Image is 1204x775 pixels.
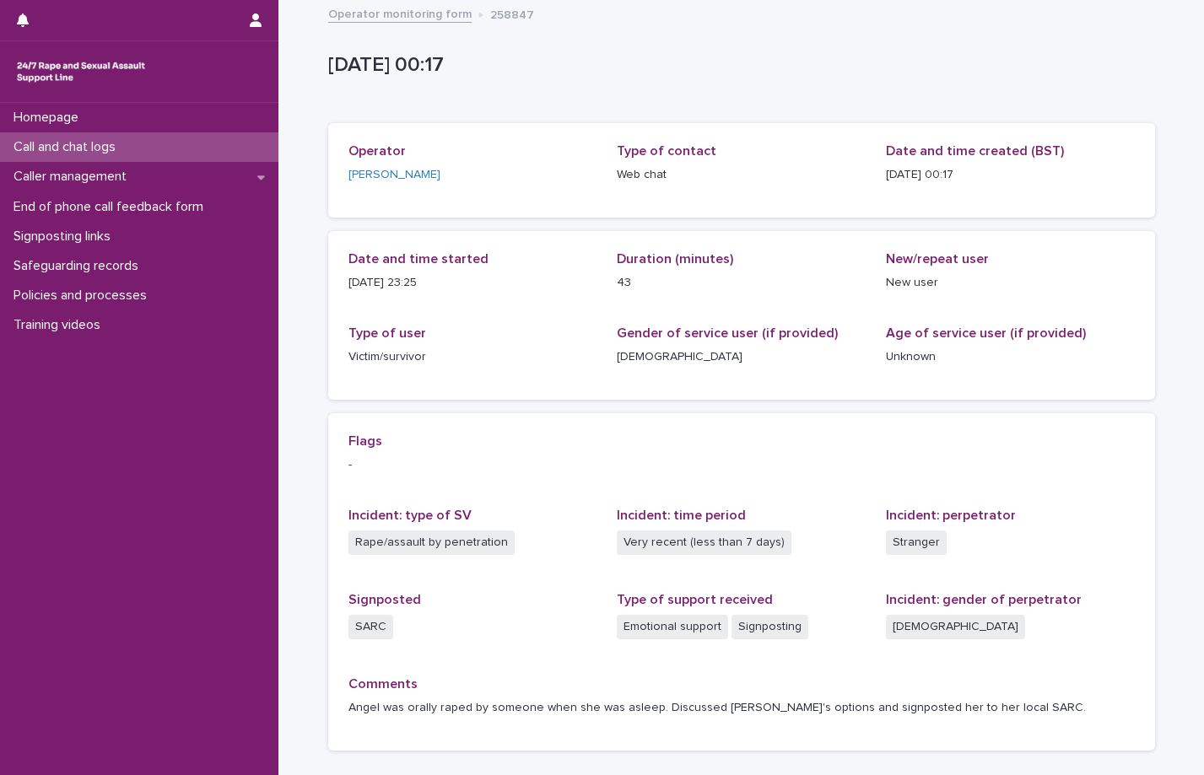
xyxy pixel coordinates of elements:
span: Incident: time period [617,509,746,522]
p: Victim/survivor [348,348,597,366]
span: Signposted [348,593,421,606]
p: Policies and processes [7,288,160,304]
span: Rape/assault by penetration [348,530,515,555]
span: Incident: gender of perpetrator [886,593,1082,606]
span: [DEMOGRAPHIC_DATA] [886,615,1025,639]
p: Safeguarding records [7,258,152,274]
span: Type of support received [617,593,773,606]
span: Duration (minutes) [617,252,733,266]
img: rhQMoQhaT3yELyF149Cw [13,55,148,89]
span: Stranger [886,530,947,555]
p: 258847 [490,4,534,23]
p: Signposting links [7,229,124,245]
span: Signposting [732,615,808,639]
span: Gender of service user (if provided) [617,326,838,340]
span: Incident: type of SV [348,509,472,522]
a: [PERSON_NAME] [348,166,440,184]
span: Emotional support [617,615,728,639]
span: Incident: perpetrator [886,509,1016,522]
span: Very recent (less than 7 days) [617,530,791,555]
p: Homepage [7,110,92,126]
p: Angel was orally raped by someone when she was asleep. Discussed [PERSON_NAME]'s options and sign... [348,699,1135,717]
span: Flags [348,434,382,448]
span: Comments [348,677,418,691]
p: [DATE] 00:17 [886,166,1135,184]
a: Operator monitoring form [328,3,472,23]
span: Date and time started [348,252,489,266]
p: [DATE] 00:17 [328,53,1148,78]
p: [DATE] 23:25 [348,274,597,292]
p: Caller management [7,169,140,185]
span: SARC [348,615,393,639]
p: Unknown [886,348,1135,366]
span: Operator [348,144,406,158]
p: [DEMOGRAPHIC_DATA] [617,348,866,366]
p: End of phone call feedback form [7,199,217,215]
p: Web chat [617,166,866,184]
p: 43 [617,274,866,292]
p: Call and chat logs [7,139,129,155]
span: Age of service user (if provided) [886,326,1086,340]
p: - [348,456,1135,474]
span: Date and time created (BST) [886,144,1064,158]
span: Type of contact [617,144,716,158]
span: Type of user [348,326,426,340]
p: Training videos [7,317,114,333]
span: New/repeat user [886,252,989,266]
p: New user [886,274,1135,292]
